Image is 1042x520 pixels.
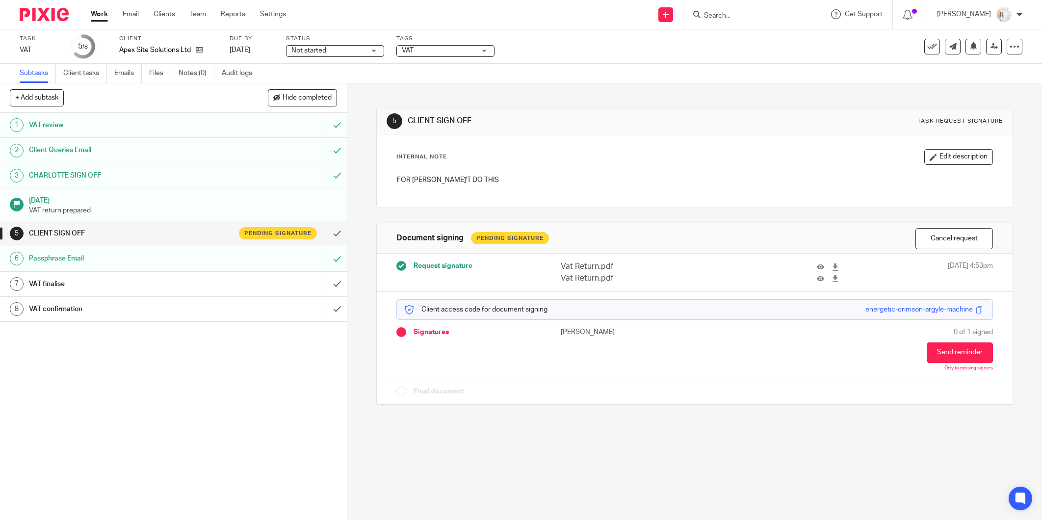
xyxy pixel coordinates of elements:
[924,149,993,165] button: Edit description
[82,44,88,50] small: /8
[29,302,221,316] h1: VAT confirmation
[402,47,414,54] span: VAT
[561,273,728,284] p: Vat Return.pdf
[149,64,171,83] a: Files
[29,118,221,132] h1: VAT review
[123,9,139,19] a: Email
[404,305,547,314] p: Client access code for document signing
[414,261,472,271] span: Request signature
[29,277,221,291] h1: VAT finalise
[396,35,495,43] label: Tags
[10,118,24,132] div: 1
[471,232,549,244] div: Pending Signature
[190,9,206,19] a: Team
[222,64,260,83] a: Audit logs
[915,228,993,249] button: Cancel request
[244,229,312,237] span: Pending signature
[29,193,337,206] h1: [DATE]
[119,35,217,43] label: Client
[996,7,1012,23] img: Image.jpeg
[230,47,250,53] span: [DATE]
[179,64,214,83] a: Notes (0)
[703,12,791,21] input: Search
[29,206,337,215] p: VAT return prepared
[414,327,449,337] span: Signatures
[397,175,992,185] p: FOR [PERSON_NAME]'T DO THIS
[10,144,24,157] div: 2
[927,342,993,363] button: Send reminder
[387,113,402,129] div: 5
[10,169,24,182] div: 3
[29,226,221,241] h1: CLIENT SIGN OFF
[154,9,175,19] a: Clients
[20,45,59,55] div: VAT
[944,365,993,371] p: Only to missing signers
[91,9,108,19] a: Work
[954,327,993,337] span: 0 of 1 signed
[20,64,56,83] a: Subtasks
[845,11,883,18] span: Get Support
[291,47,326,54] span: Not started
[10,252,24,265] div: 6
[221,9,245,19] a: Reports
[114,64,142,83] a: Emails
[561,261,728,272] p: Vat Return.pdf
[396,153,447,161] p: Internal Note
[20,35,59,43] label: Task
[286,35,384,43] label: Status
[63,64,107,83] a: Client tasks
[396,233,464,243] h1: Document signing
[283,94,332,102] span: Hide completed
[561,327,695,337] p: [PERSON_NAME]
[414,387,464,396] span: Final document
[948,261,993,284] span: [DATE] 4:53pm
[29,251,221,266] h1: Passphrase Email
[78,41,88,52] div: 5
[29,143,221,157] h1: Client Queries Email
[10,277,24,291] div: 7
[230,35,274,43] label: Due by
[29,168,221,183] h1: CHARLOTTE SIGN OFF
[917,117,1003,125] div: Task request signature
[865,305,973,314] div: energetic-crimson-argyle-machine
[10,227,24,240] div: 5
[20,8,69,21] img: Pixie
[10,302,24,316] div: 8
[268,89,337,106] button: Hide completed
[260,9,286,19] a: Settings
[937,9,991,19] p: [PERSON_NAME]
[408,116,716,126] h1: CLIENT SIGN OFF
[10,89,64,106] button: + Add subtask
[119,45,191,55] p: Apex Site Solutions Ltd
